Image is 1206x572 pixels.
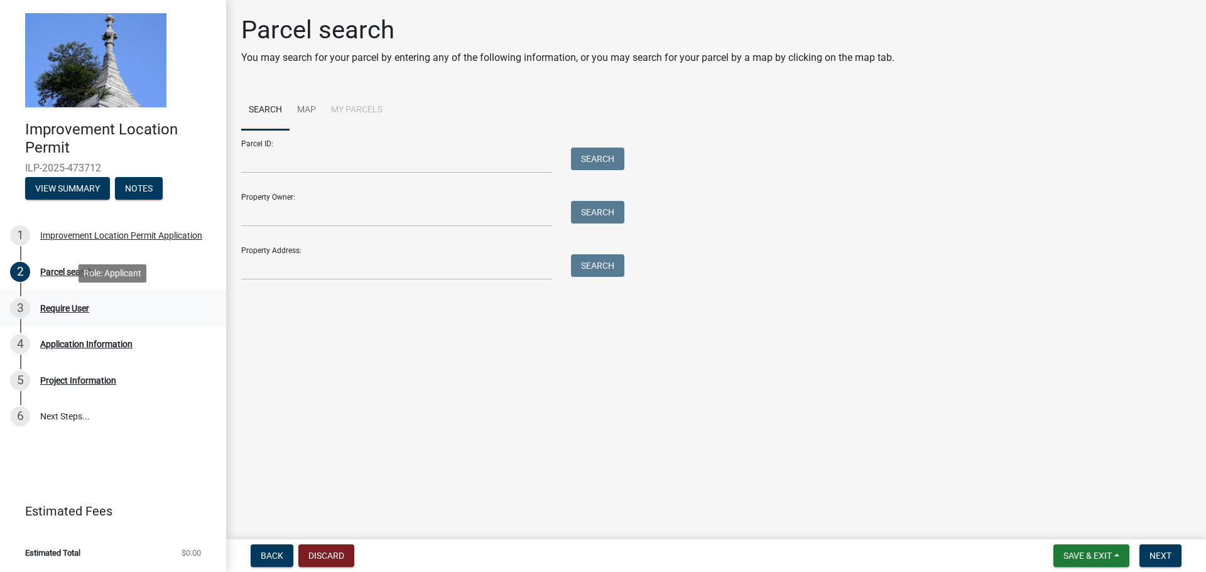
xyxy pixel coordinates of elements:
button: Search [571,148,624,170]
div: Require User [40,304,89,313]
wm-modal-confirm: Notes [115,184,163,194]
span: Back [261,551,283,561]
h4: Improvement Location Permit [25,121,216,157]
div: 4 [10,334,30,354]
button: Search [571,201,624,224]
button: View Summary [25,177,110,200]
div: 3 [10,298,30,318]
button: Back [251,544,293,567]
div: Role: Applicant [79,264,146,283]
span: $0.00 [182,549,201,557]
a: Map [290,90,323,131]
img: Decatur County, Indiana [25,13,166,107]
span: Save & Exit [1063,551,1112,561]
button: Notes [115,177,163,200]
span: ILP-2025-473712 [25,162,201,174]
div: Parcel search [40,267,93,276]
button: Discard [298,544,354,567]
p: You may search for your parcel by entering any of the following information, or you may search fo... [241,50,894,65]
h1: Parcel search [241,15,894,45]
div: 1 [10,225,30,246]
wm-modal-confirm: Summary [25,184,110,194]
div: 5 [10,370,30,391]
button: Next [1139,544,1182,567]
div: 2 [10,262,30,282]
div: Application Information [40,340,133,348]
div: Project Information [40,376,116,385]
div: 6 [10,406,30,426]
div: Improvement Location Permit Application [40,231,202,240]
span: Estimated Total [25,549,80,557]
button: Search [571,254,624,277]
button: Save & Exit [1053,544,1129,567]
span: Next [1149,551,1171,561]
a: Search [241,90,290,131]
a: Estimated Fees [10,499,206,524]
